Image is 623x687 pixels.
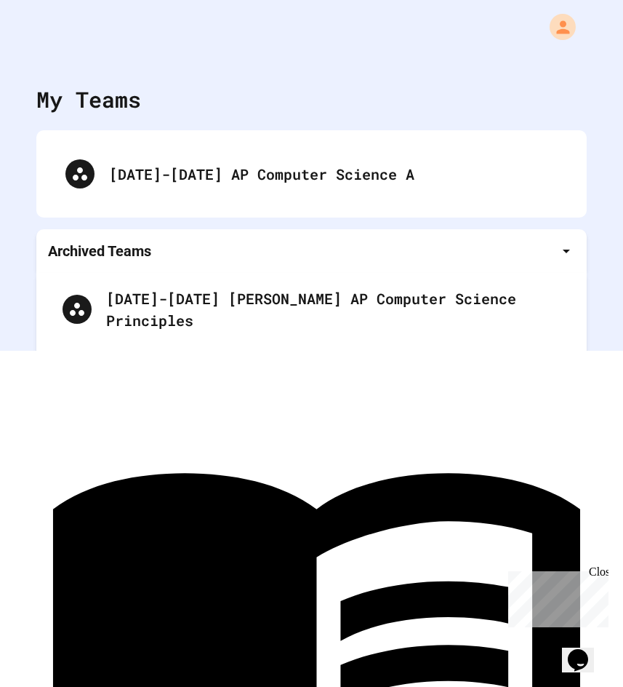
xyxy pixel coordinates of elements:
p: Archived Teams [48,241,151,261]
div: [DATE]-[DATE] AP Computer Science A [109,163,558,185]
div: My Teams [36,83,141,116]
div: [DATE]-[DATE] AP Computer Science A [51,145,572,203]
div: Chat with us now!Close [6,6,100,92]
div: My Account [534,10,579,44]
div: [DATE]-[DATE] [PERSON_NAME] AP Computer Science Principles [48,273,575,346]
iframe: chat widget [502,565,608,627]
iframe: chat widget [562,629,608,672]
div: [DATE]-[DATE] [PERSON_NAME] AP Computer Science Principles [106,287,560,331]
